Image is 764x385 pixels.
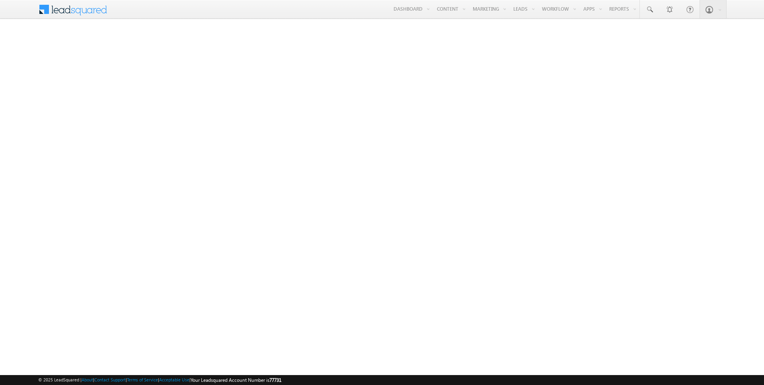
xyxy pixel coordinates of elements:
[82,377,93,382] a: About
[159,377,189,382] a: Acceptable Use
[269,377,281,383] span: 77731
[127,377,158,382] a: Terms of Service
[38,376,281,384] span: © 2025 LeadSquared | | | | |
[94,377,126,382] a: Contact Support
[191,377,281,383] span: Your Leadsquared Account Number is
